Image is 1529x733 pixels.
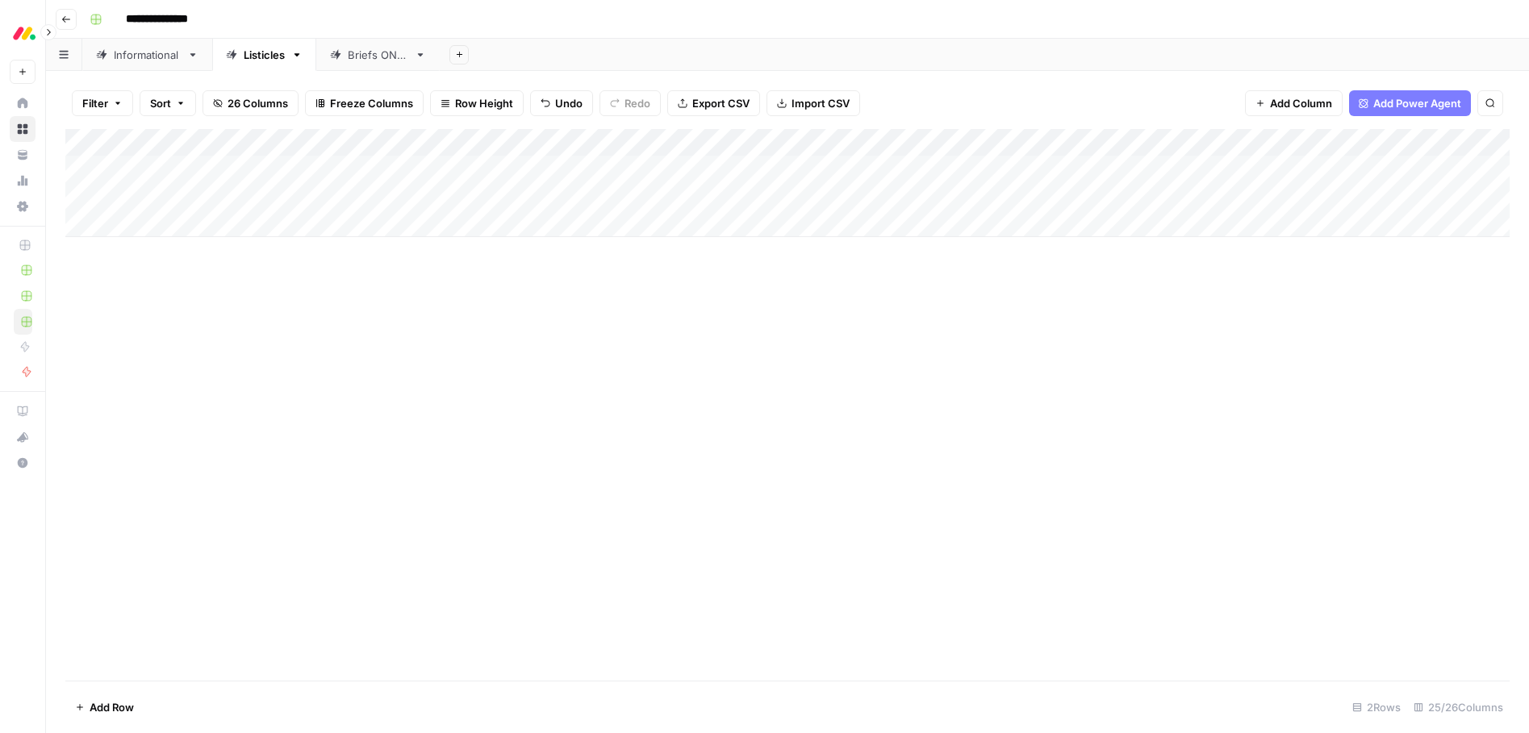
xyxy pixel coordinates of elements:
span: Export CSV [692,95,750,111]
img: Monday.com Logo [10,19,39,48]
span: Add Row [90,699,134,715]
button: Help + Support [10,450,36,476]
div: Listicles [244,47,285,63]
button: Freeze Columns [305,90,424,116]
div: 2 Rows [1346,694,1407,720]
button: Add Column [1245,90,1343,116]
span: Redo [625,95,650,111]
span: Row Height [455,95,513,111]
a: AirOps Academy [10,398,36,424]
button: Workspace: Monday.com [10,13,36,53]
span: Undo [555,95,583,111]
div: 25/26 Columns [1407,694,1510,720]
div: What's new? [10,425,35,449]
a: Briefs ONLY [316,39,440,71]
a: Browse [10,116,36,142]
span: Import CSV [792,95,850,111]
span: Freeze Columns [330,95,413,111]
span: Add Column [1270,95,1332,111]
button: Filter [72,90,133,116]
a: Usage [10,168,36,194]
button: Redo [599,90,661,116]
a: Home [10,90,36,116]
button: Sort [140,90,196,116]
span: 26 Columns [228,95,288,111]
button: Add Power Agent [1349,90,1471,116]
button: Export CSV [667,90,760,116]
button: 26 Columns [203,90,299,116]
button: What's new? [10,424,36,450]
a: Listicles [212,39,316,71]
div: Informational [114,47,181,63]
button: Add Row [65,694,144,720]
span: Sort [150,95,171,111]
a: Settings [10,194,36,219]
div: Briefs ONLY [348,47,408,63]
span: Add Power Agent [1373,95,1461,111]
button: Undo [530,90,593,116]
button: Import CSV [767,90,860,116]
a: Informational [82,39,212,71]
button: Row Height [430,90,524,116]
span: Filter [82,95,108,111]
a: Your Data [10,142,36,168]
